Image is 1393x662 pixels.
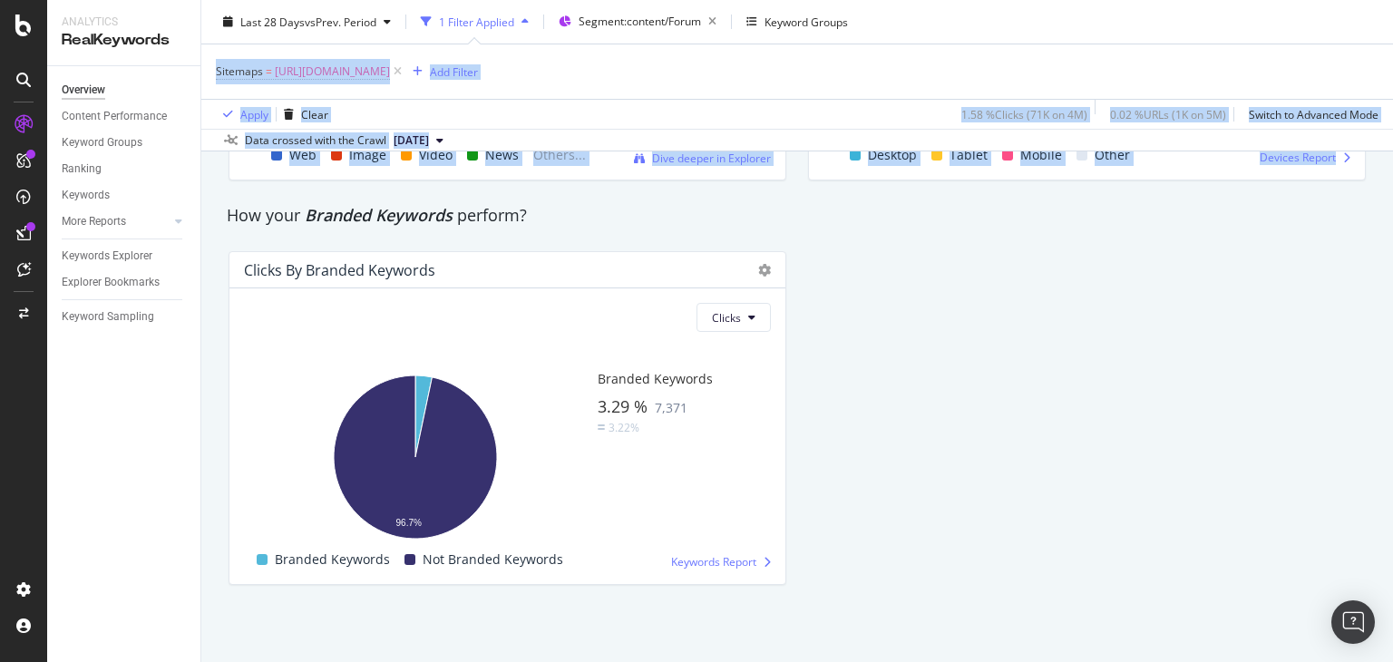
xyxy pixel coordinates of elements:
[419,144,453,166] span: Video
[598,424,605,430] img: Equal
[216,100,268,129] button: Apply
[277,100,328,129] button: Clear
[1249,106,1378,122] div: Switch to Advanced Mode
[579,14,701,29] span: Segment: content/Forum
[62,273,188,292] a: Explorer Bookmarks
[1095,144,1130,166] span: Other
[216,7,398,36] button: Last 28 DaysvsPrev. Period
[671,554,756,570] span: Keywords Report
[765,14,848,29] div: Keyword Groups
[62,81,105,100] div: Overview
[240,14,305,29] span: Last 28 Days
[244,366,586,548] svg: A chart.
[62,212,170,231] a: More Reports
[439,14,514,29] div: 1 Filter Applied
[62,307,188,326] a: Keyword Sampling
[671,554,771,570] a: Keywords Report
[62,133,188,152] a: Keyword Groups
[1260,150,1350,165] a: Devices Report
[275,59,390,84] span: [URL][DOMAIN_NAME]
[305,14,376,29] span: vs Prev. Period
[349,144,386,166] span: Image
[696,303,771,332] button: Clicks
[62,186,110,205] div: Keywords
[430,63,478,79] div: Add Filter
[1242,100,1378,129] button: Switch to Advanced Mode
[386,130,451,151] button: [DATE]
[62,273,160,292] div: Explorer Bookmarks
[289,144,317,166] span: Web
[62,247,188,266] a: Keywords Explorer
[62,15,186,30] div: Analytics
[1260,150,1336,165] span: Devices Report
[62,186,188,205] a: Keywords
[868,144,917,166] span: Desktop
[62,307,154,326] div: Keyword Sampling
[227,204,788,228] div: How your perform?
[414,7,536,36] button: 1 Filter Applied
[405,61,478,83] button: Add Filter
[652,151,771,166] span: Dive deeper in Explorer
[62,160,102,179] div: Ranking
[266,63,272,79] span: =
[712,310,741,326] span: Clicks
[394,132,429,149] span: 2025 Sep. 1st
[216,63,263,79] span: Sitemaps
[301,106,328,122] div: Clear
[1331,600,1375,644] div: Open Intercom Messenger
[305,204,453,226] span: Branded Keywords
[1110,106,1226,122] div: 0.02 % URLs ( 1K on 5M )
[275,549,390,570] span: Branded Keywords
[62,81,188,100] a: Overview
[598,370,713,387] span: Branded Keywords
[62,133,142,152] div: Keyword Groups
[1020,144,1062,166] span: Mobile
[245,132,386,149] div: Data crossed with the Crawl
[423,549,563,570] span: Not Branded Keywords
[598,395,648,417] span: 3.29 %
[609,420,639,435] div: 3.22%
[526,144,593,166] span: Others...
[62,160,188,179] a: Ranking
[634,151,771,166] a: Dive deeper in Explorer
[655,399,687,416] span: 7,371
[62,212,126,231] div: More Reports
[62,107,167,126] div: Content Performance
[62,30,186,51] div: RealKeywords
[485,144,519,166] span: News
[62,247,152,266] div: Keywords Explorer
[240,106,268,122] div: Apply
[62,107,188,126] a: Content Performance
[244,261,435,279] div: Clicks By Branded Keywords
[961,106,1087,122] div: 1.58 % Clicks ( 71K on 4M )
[551,7,724,36] button: Segment:content/Forum
[396,518,422,528] text: 96.7%
[739,7,855,36] button: Keyword Groups
[950,144,988,166] span: Tablet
